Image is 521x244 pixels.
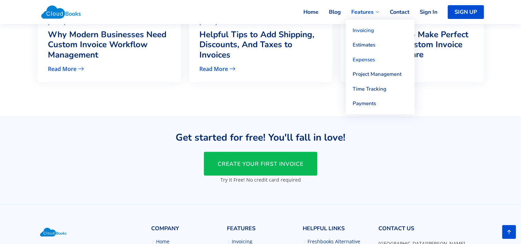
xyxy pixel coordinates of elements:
a: Features [341,4,379,20]
a: Estimates [346,38,415,52]
a: Home [293,4,319,20]
a: Sign In [409,4,437,20]
a: Home [156,239,169,244]
a: Read More [351,65,473,72]
img: Cloudbooks Logo [38,2,85,22]
span: CREATE YOUR FIRST INVOICE [218,160,303,167]
p: Try it Free! No credit card required [109,176,412,183]
a: Time Tracking [346,82,415,96]
a: Expenses [346,52,415,67]
h4: Helpful Links [303,225,370,236]
span: Features [351,8,374,16]
a: Contact [379,4,409,20]
a: Project Management [346,67,415,82]
h4: Features [227,225,294,236]
a: Invoicing [232,239,252,244]
a: Freshbooks Alternative [308,239,360,244]
a: Blog [319,4,341,20]
a: CREATE YOUR FIRST INVOICE [204,152,317,175]
h3: Get started for free! You'll fall in love! [109,132,412,142]
a: Read More [199,65,322,72]
a: Read More [48,65,170,72]
h4: Company [151,225,219,236]
img: Cloudbooks Logo [38,225,69,239]
a: Invoicing [346,23,415,38]
a: SIGN UP [448,5,484,19]
a: Payments [346,96,415,111]
h4: Contact Us [378,225,484,236]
